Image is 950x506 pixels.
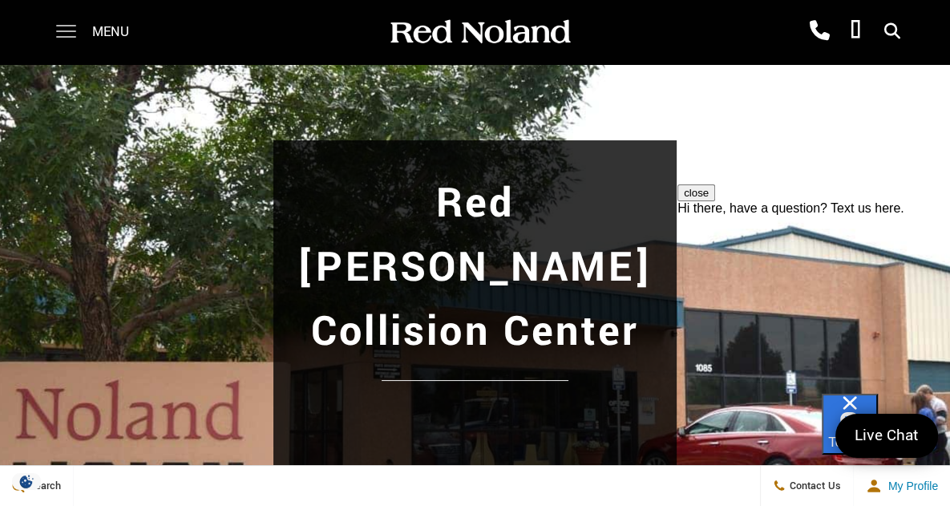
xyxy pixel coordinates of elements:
[835,414,938,458] a: Live Chat
[847,425,927,447] span: Live Chat
[8,473,45,490] img: Opt-Out Icon
[387,18,572,47] img: Red Noland Auto Group
[882,480,938,492] span: My Profile
[8,473,45,490] section: Click to Open Cookie Consent Modal
[289,172,661,364] h1: Red [PERSON_NAME] Collision Center
[822,394,950,474] iframe: podium webchat widget bubble
[786,479,841,493] span: Contact Us
[854,466,950,506] button: Open user profile menu
[677,184,950,358] iframe: podium webchat widget prompt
